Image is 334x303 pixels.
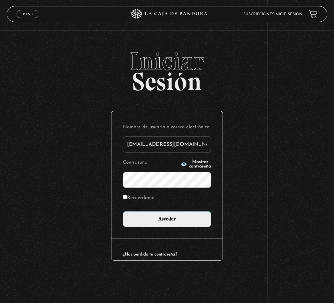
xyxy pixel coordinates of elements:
input: Acceder [123,211,211,227]
label: Contraseña [123,158,179,167]
h2: Sesión [7,48,327,89]
span: Cerrar [20,18,35,22]
label: Nombre de usuario o correo electrónico [123,123,211,131]
span: Mostrar contraseña [189,160,211,169]
input: Recuérdame [123,195,127,199]
button: Mostrar contraseña [181,160,211,169]
span: Menu [22,12,33,16]
a: View your shopping cart [309,10,317,18]
span: Iniciar [7,48,327,74]
a: ¿Has perdido tu contraseña? [123,252,177,256]
label: Recuérdame [123,194,154,202]
a: Inicie sesión [274,12,302,16]
a: Suscripciones [243,12,274,16]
